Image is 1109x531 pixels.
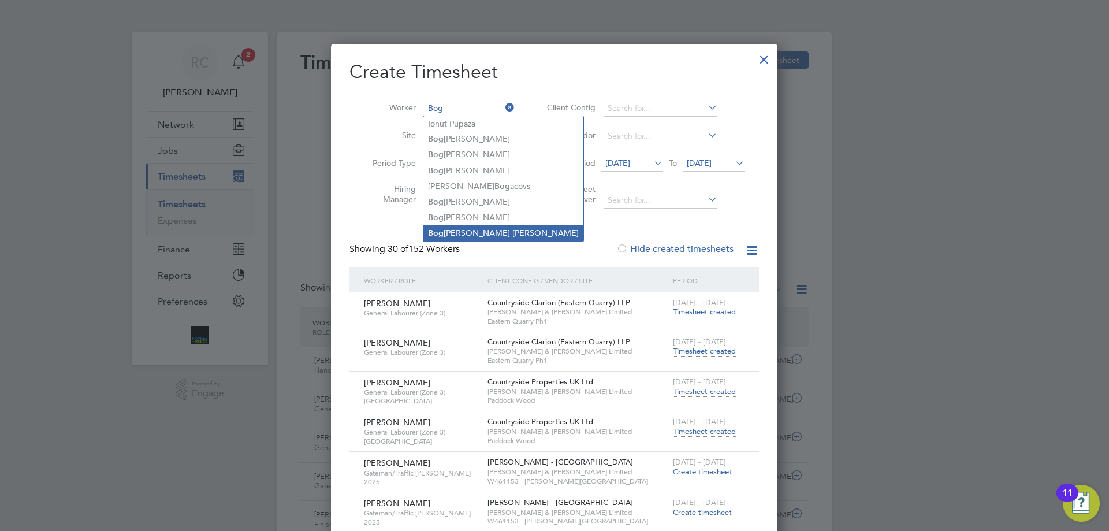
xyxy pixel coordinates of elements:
span: [DATE] - [DATE] [673,497,726,507]
span: Paddock Wood [487,436,667,445]
span: [DATE] - [DATE] [673,298,726,307]
li: [PERSON_NAME] [423,163,583,179]
input: Search for... [604,192,717,209]
span: [DATE] [605,158,630,168]
span: [DATE] [687,158,712,168]
span: [PERSON_NAME] & [PERSON_NAME] Limited [487,307,667,317]
span: W461153 - [PERSON_NAME][GEOGRAPHIC_DATA] [487,477,667,486]
span: Timesheet created [673,346,736,357]
span: Eastern Quarry Ph1 [487,356,667,365]
span: 152 Workers [388,243,460,255]
div: Client Config / Vendor / Site [485,267,670,294]
span: 30 of [388,243,408,255]
span: Countryside Properties UK Ltd [487,417,593,426]
span: [PERSON_NAME] [364,458,430,468]
b: Bog [494,181,510,191]
span: [DATE] - [DATE] [673,377,726,387]
b: Bog [428,213,444,222]
span: [PERSON_NAME] [364,417,430,428]
span: Countryside Clarion (Eastern Quarry) LLP [487,337,630,347]
span: [PERSON_NAME] [364,337,430,348]
span: [PERSON_NAME] & [PERSON_NAME] Limited [487,508,667,517]
span: [PERSON_NAME] [364,498,430,508]
b: Bog [428,150,444,159]
li: [PERSON_NAME] [423,194,583,210]
label: Client Config [544,102,596,113]
span: [PERSON_NAME] [364,377,430,388]
b: Bog [428,228,444,238]
span: [PERSON_NAME] & [PERSON_NAME] Limited [487,387,667,396]
span: [PERSON_NAME] & [PERSON_NAME] Limited [487,347,667,356]
div: Period [670,267,747,294]
b: Bog [428,197,444,207]
label: Hide created timesheets [616,243,734,255]
span: W461153 - [PERSON_NAME][GEOGRAPHIC_DATA] [487,517,667,526]
span: [DATE] - [DATE] [673,337,726,347]
span: [PERSON_NAME] - [GEOGRAPHIC_DATA] [487,497,633,507]
span: General Labourer (Zone 3) [GEOGRAPHIC_DATA] [364,388,479,406]
li: [PERSON_NAME] [423,147,583,162]
label: Site [364,130,416,140]
span: Create timesheet [673,507,732,517]
span: Timesheet created [673,307,736,317]
span: General Labourer (Zone 3) [364,309,479,318]
label: Hiring Manager [364,184,416,205]
h2: Create Timesheet [349,60,759,84]
label: Worker [364,102,416,113]
span: Gateman/Traffic [PERSON_NAME] 2025 [364,508,479,526]
input: Search for... [604,101,717,117]
span: General Labourer (Zone 3) [GEOGRAPHIC_DATA] [364,428,479,445]
span: [PERSON_NAME] - [GEOGRAPHIC_DATA] [487,457,633,467]
li: [PERSON_NAME] [423,131,583,147]
span: [PERSON_NAME] & [PERSON_NAME] Limited [487,467,667,477]
b: Bog [428,166,444,176]
span: Eastern Quarry Ph1 [487,317,667,326]
span: Countryside Clarion (Eastern Quarry) LLP [487,298,630,307]
span: Countryside Properties UK Ltd [487,377,593,387]
span: Timesheet created [673,387,736,397]
div: 11 [1062,493,1073,508]
span: Paddock Wood [487,396,667,405]
span: [DATE] - [DATE] [673,417,726,426]
input: Search for... [424,101,515,117]
label: Period Type [364,158,416,168]
span: Gateman/Traffic [PERSON_NAME] 2025 [364,469,479,487]
li: [PERSON_NAME] [PERSON_NAME] [423,225,583,241]
span: [DATE] - [DATE] [673,457,726,467]
b: Bog [428,134,444,144]
span: [PERSON_NAME] & [PERSON_NAME] Limited [487,427,667,436]
span: [PERSON_NAME] [364,298,430,309]
span: Timesheet created [673,426,736,437]
li: [PERSON_NAME] [423,210,583,225]
span: To [665,155,680,170]
div: Showing [349,243,462,255]
span: General Labourer (Zone 3) [364,348,479,357]
input: Search for... [604,128,717,144]
button: Open Resource Center, 11 new notifications [1063,485,1100,522]
span: Create timesheet [673,467,732,477]
li: [PERSON_NAME] acovs [423,179,583,194]
li: Ionut Pupaza [423,116,583,131]
div: Worker / Role [361,267,485,294]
